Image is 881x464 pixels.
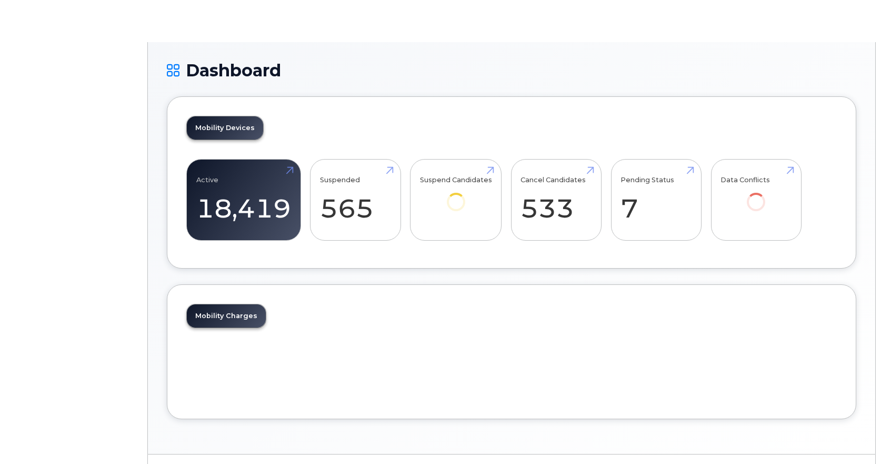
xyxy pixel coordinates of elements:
[187,304,266,328] a: Mobility Charges
[620,165,692,235] a: Pending Status 7
[520,165,592,235] a: Cancel Candidates 533
[196,165,291,235] a: Active 18,419
[320,165,391,235] a: Suspended 565
[187,116,263,140] a: Mobility Devices
[720,165,792,226] a: Data Conflicts
[420,165,492,226] a: Suspend Candidates
[167,61,856,80] h1: Dashboard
